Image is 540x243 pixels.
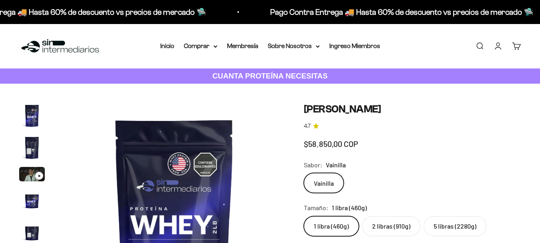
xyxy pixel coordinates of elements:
[19,103,45,131] button: Ir al artículo 1
[304,160,323,170] legend: Sabor:
[304,122,521,131] a: 4.74.7 de 5.0 estrellas
[212,72,328,80] strong: CUANTA PROTEÍNA NECESITAS
[19,167,45,184] button: Ir al artículo 3
[19,103,45,129] img: Proteína Whey - Vainilla
[270,6,534,18] p: Pago Contra Entrega 🚚 Hasta 60% de descuento vs precios de mercado 🛸
[332,203,367,213] span: 1 libra (460g)
[304,203,329,213] legend: Tamaño:
[160,42,174,49] a: Inicio
[304,103,521,115] h1: [PERSON_NAME]
[304,122,311,131] span: 4.7
[304,137,358,150] sale-price: $58.850,00 COP
[227,42,258,49] a: Membresía
[19,135,45,161] img: Proteína Whey - Vainilla
[19,135,45,163] button: Ir al artículo 2
[326,160,346,170] span: Vainilla
[268,41,320,51] summary: Sobre Nosotros
[19,188,45,216] button: Ir al artículo 4
[184,41,217,51] summary: Comprar
[19,188,45,213] img: Proteína Whey - Vainilla
[329,42,380,49] a: Ingreso Miembros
